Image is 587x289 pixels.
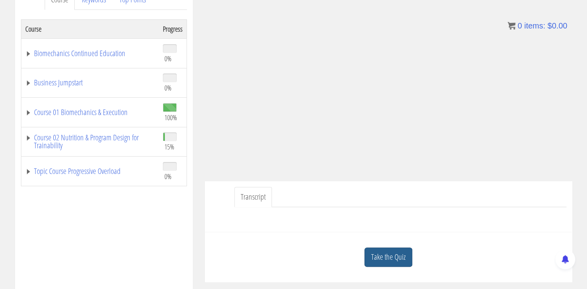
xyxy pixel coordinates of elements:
[25,134,155,149] a: Course 02 Nutrition & Program Design for Trainability
[508,21,567,30] a: 0 items: $0.00
[164,172,172,181] span: 0%
[234,187,272,207] a: Transcript
[164,83,172,92] span: 0%
[164,113,177,122] span: 100%
[364,247,412,267] a: Take the Quiz
[524,21,545,30] span: items:
[164,142,174,151] span: 15%
[25,49,155,57] a: Biomechanics Continued Education
[25,79,155,87] a: Business Jumpstart
[547,21,552,30] span: $
[21,19,159,38] th: Course
[517,21,522,30] span: 0
[508,22,515,30] img: icon11.png
[547,21,567,30] bdi: 0.00
[25,108,155,116] a: Course 01 Biomechanics & Execution
[25,167,155,175] a: Topic Course Progressive Overload
[159,19,187,38] th: Progress
[164,54,172,63] span: 0%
